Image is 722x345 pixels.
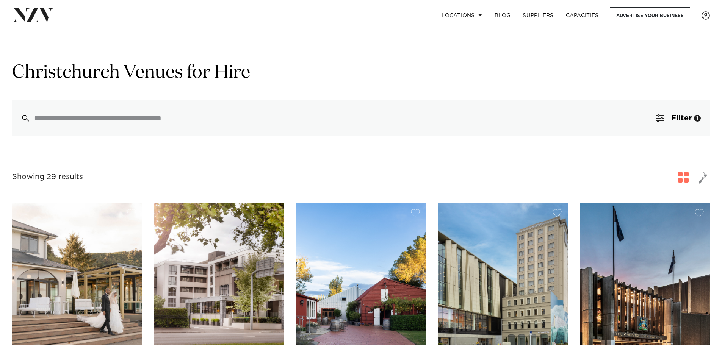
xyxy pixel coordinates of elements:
[12,8,53,22] img: nzv-logo.png
[517,7,559,23] a: SUPPLIERS
[560,7,605,23] a: Capacities
[647,100,710,136] button: Filter1
[435,7,489,23] a: Locations
[694,115,701,122] div: 1
[489,7,517,23] a: BLOG
[610,7,690,23] a: Advertise your business
[12,171,83,183] div: Showing 29 results
[671,114,692,122] span: Filter
[12,61,710,85] h1: Christchurch Venues for Hire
